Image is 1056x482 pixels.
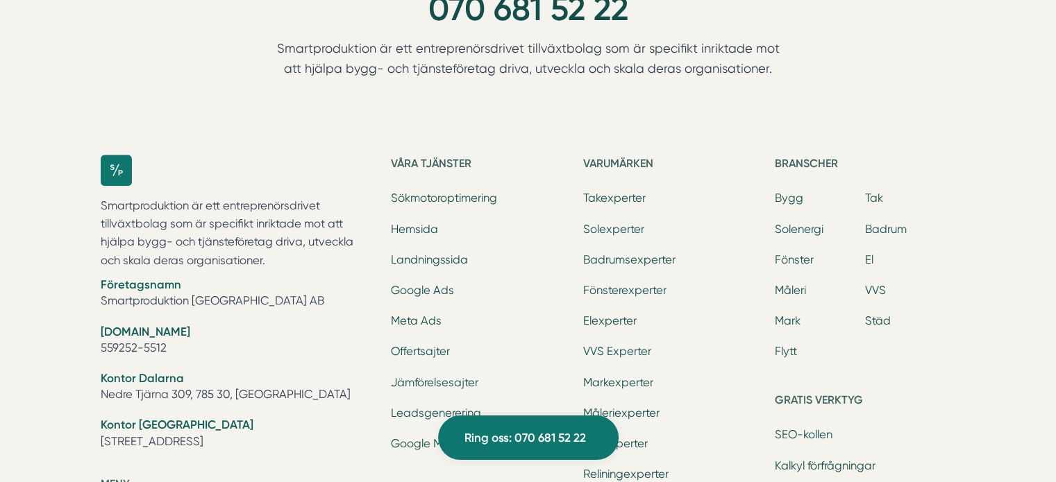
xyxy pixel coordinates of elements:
a: Offertsajter [391,345,450,358]
li: Smartproduktion [GEOGRAPHIC_DATA] AB [101,277,375,312]
a: Kalkyl förfrågningar [775,459,875,472]
h5: Våra tjänster [391,155,571,177]
a: Fönsterexperter [583,284,667,297]
a: Flytt [775,345,797,358]
a: Bygg [775,191,803,205]
a: VVS Experter [583,345,651,358]
strong: Företagsnamn [101,277,181,291]
a: Leadsgenerering [391,406,481,420]
a: Måleriexperter [583,406,660,420]
a: El [865,253,873,266]
a: Takexperter [583,191,646,205]
a: Solexperter [583,223,644,236]
strong: [DOMAIN_NAME] [101,325,190,338]
a: Mark [775,314,801,327]
a: Fönster [775,253,814,266]
a: Badrumsexperter [583,253,676,266]
a: Meta Ads [391,314,442,327]
a: Markexperter [583,376,653,389]
a: Solenergi [775,223,823,236]
a: Hemsida [391,223,438,236]
li: 559252-5512 [101,324,375,359]
a: Jämförelsesajter [391,376,478,389]
h5: Gratis verktyg [775,391,955,413]
strong: Kontor [GEOGRAPHIC_DATA] [101,418,253,431]
a: Landningssida [391,253,468,266]
h5: Varumärken [583,155,764,177]
a: Städ [865,314,891,327]
a: Reliningexperter [583,467,669,481]
strong: Kontor Dalarna [101,371,184,385]
p: Smartproduktion är ett entreprenörsdrivet tillväxtbolag som är specifikt inriktade mot att hjälpa... [262,39,795,85]
a: Elexperter [583,314,637,327]
li: [STREET_ADDRESS] [101,417,375,452]
a: Google My Business [391,437,496,450]
p: Smartproduktion är ett entreprenörsdrivet tillväxtbolag som är specifikt inriktade mot att hjälpa... [101,197,375,270]
a: Ring oss: 070 681 52 22 [438,415,619,460]
a: SEO-kollen [775,428,832,441]
a: Tak [865,191,883,205]
li: Nedre Tjärna 309, 785 30, [GEOGRAPHIC_DATA] [101,370,375,406]
a: Måleri [775,284,806,297]
a: VVS [865,284,886,297]
h5: Branscher [775,155,955,177]
span: Ring oss: 070 681 52 22 [464,429,586,447]
a: Google Ads [391,284,454,297]
a: Badrum [865,223,907,236]
a: Sökmotoroptimering [391,191,497,205]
